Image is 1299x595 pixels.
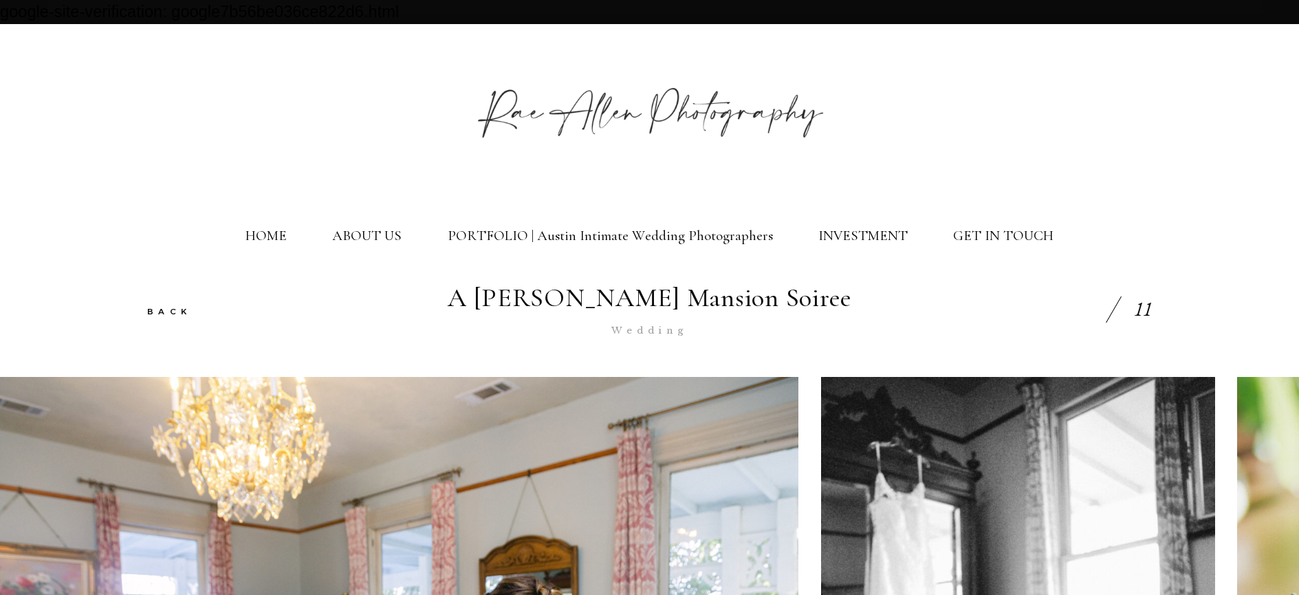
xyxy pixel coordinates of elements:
a: INVESTMENT [818,227,908,244]
h1: A [PERSON_NAME] Mansion Soiree [448,283,851,313]
a: ABOUT US [332,227,402,244]
a: GET IN TOUCH [953,227,1054,244]
a: PORTFOLIO | Austin Intimate Wedding Photographers [448,227,773,244]
div: 11 [1134,295,1152,323]
a: Wedding [611,325,688,336]
a: HOME [245,227,287,244]
a: BACK [147,307,193,316]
